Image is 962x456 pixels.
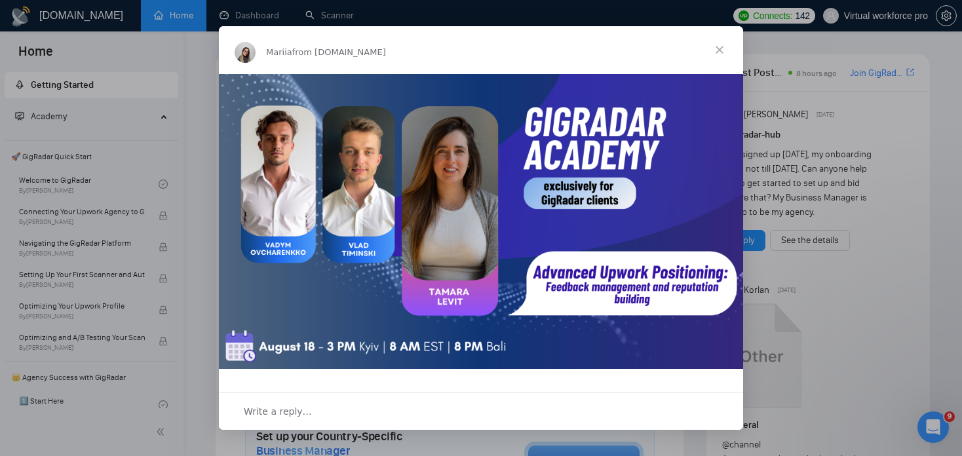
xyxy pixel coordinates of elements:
span: Mariia [266,47,292,57]
div: Open conversation and reply [219,392,743,430]
span: Close [696,26,743,73]
span: from [DOMAIN_NAME] [292,47,386,57]
span: Write a reply… [244,403,312,420]
img: Profile image for Mariia [235,42,256,63]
